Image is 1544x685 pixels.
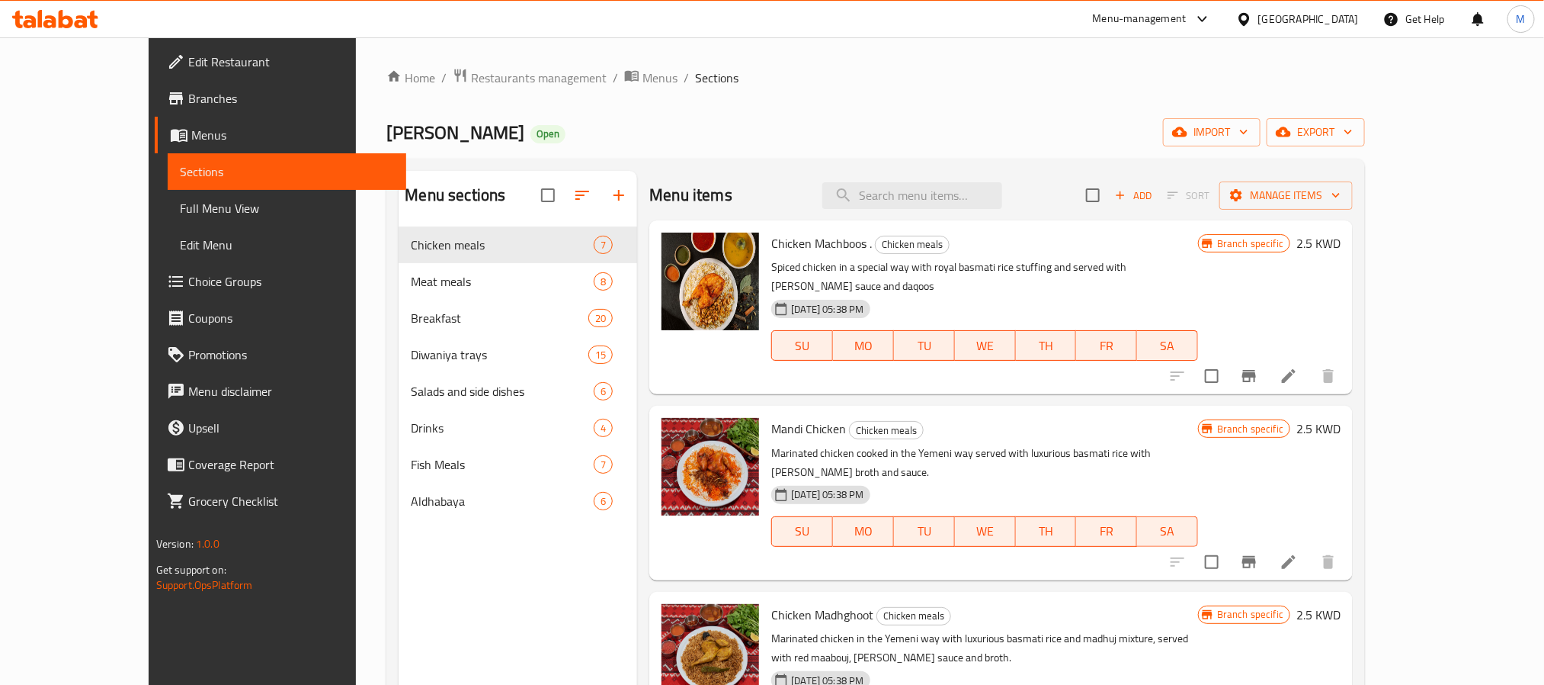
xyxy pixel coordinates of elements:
[188,492,394,510] span: Grocery Checklist
[771,629,1198,667] p: Marinated chicken in the Yemeni way with luxurious basmati rice and madhuj mixture, served with r...
[471,69,607,87] span: Restaurants management
[188,309,394,327] span: Coupons
[155,373,406,410] a: Menu disclaimer
[1137,516,1198,547] button: SA
[778,335,827,357] span: SU
[1280,553,1298,571] a: Edit menu item
[894,330,955,361] button: TU
[778,520,827,542] span: SU
[191,126,394,144] span: Menus
[661,233,759,330] img: Chicken Machboos .
[695,69,738,87] span: Sections
[850,422,923,439] span: Chicken meals
[180,162,394,181] span: Sections
[900,335,949,357] span: TU
[156,575,253,595] a: Support.OpsPlatform
[601,177,637,214] button: Add section
[1093,10,1187,28] div: Menu-management
[530,127,565,140] span: Open
[588,346,613,364] div: items
[399,300,637,336] div: Breakfast20
[1279,123,1353,142] span: export
[661,418,759,516] img: Mandi Chicken
[1232,186,1341,205] span: Manage items
[411,382,594,400] div: Salads and side dishes
[1016,330,1077,361] button: TH
[386,68,1365,88] nav: breadcrumb
[1022,335,1071,357] span: TH
[955,516,1016,547] button: WE
[771,417,846,440] span: Mandi Chicken
[155,80,406,117] a: Branches
[594,494,612,509] span: 6
[1143,335,1192,357] span: SA
[155,43,406,80] a: Edit Restaurant
[399,446,637,483] div: Fish Meals7
[168,153,406,190] a: Sections
[833,516,894,547] button: MO
[399,227,637,263] div: Chicken meals7
[411,346,588,364] span: Diwaniya trays
[411,236,594,254] span: Chicken meals
[399,220,637,526] nav: Menu sections
[155,410,406,446] a: Upsell
[1211,422,1289,436] span: Branch specific
[411,492,594,510] span: Aldhabaya
[1310,544,1347,580] button: delete
[900,520,949,542] span: TU
[1296,233,1341,254] h6: 2.5 KWD
[594,384,612,399] span: 6
[594,238,612,252] span: 7
[155,263,406,300] a: Choice Groups
[771,330,833,361] button: SU
[1076,516,1137,547] button: FR
[594,458,612,472] span: 7
[386,69,435,87] a: Home
[624,68,678,88] a: Menus
[155,446,406,483] a: Coverage Report
[156,534,194,554] span: Version:
[649,184,732,207] h2: Menu items
[156,560,226,580] span: Get support on:
[1016,516,1077,547] button: TH
[1267,118,1365,146] button: export
[188,455,394,474] span: Coverage Report
[188,272,394,291] span: Choice Groups
[453,68,607,88] a: Restaurants management
[188,89,394,108] span: Branches
[594,492,613,510] div: items
[1137,330,1198,361] button: SA
[613,69,618,87] li: /
[564,177,601,214] span: Sort sections
[180,236,394,254] span: Edit Menu
[1296,604,1341,626] h6: 2.5 KWD
[180,199,394,217] span: Full Menu View
[1231,358,1267,394] button: Branch-specific-item
[594,455,613,474] div: items
[399,373,637,410] div: Salads and side dishes6
[877,607,950,625] span: Chicken meals
[168,227,406,263] a: Edit Menu
[188,419,394,437] span: Upsell
[955,330,1016,361] button: WE
[771,603,873,626] span: Chicken Madhghoot
[411,419,594,437] div: Drinks
[196,534,219,554] span: 1.0.0
[1175,123,1248,142] span: import
[876,607,951,626] div: Chicken meals
[771,232,872,255] span: Chicken Machboos .
[875,236,950,254] div: Chicken meals
[532,179,564,211] span: Select all sections
[1158,184,1219,207] span: Select section first
[1280,367,1298,385] a: Edit menu item
[1082,335,1131,357] span: FR
[1113,187,1154,204] span: Add
[1211,236,1289,251] span: Branch specific
[833,330,894,361] button: MO
[594,419,613,437] div: items
[594,382,613,400] div: items
[839,520,888,542] span: MO
[589,311,612,326] span: 20
[1296,418,1341,439] h6: 2.5 KWD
